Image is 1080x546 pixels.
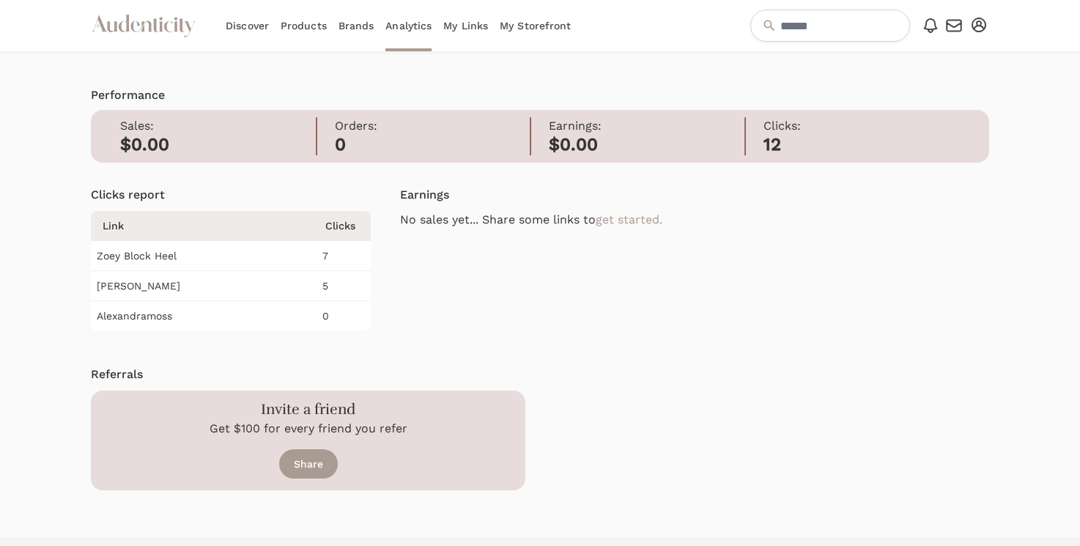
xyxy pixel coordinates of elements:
h4: Clicks report [91,186,371,204]
h2: 12 [763,135,960,155]
p: Clicks: [763,117,960,135]
p: Earnings: [549,117,744,135]
td: 5 [319,271,371,301]
span: translation missing: en.advocates.analytics.show.performance [91,88,165,102]
th: Link [91,211,319,241]
h2: $0.00 [549,135,744,155]
td: 7 [319,241,371,271]
h2: 0 [335,135,530,155]
td: [PERSON_NAME] [91,271,319,301]
p: Sales: [120,117,315,135]
th: Clicks [319,211,371,241]
h2: $0.00 [120,135,315,155]
a: get started. [596,213,662,226]
p: No sales yet... Share some links to [400,211,989,229]
h4: Referrals [91,366,525,383]
a: Share [279,449,338,479]
h4: Earnings [400,186,989,204]
h3: Invite a friend [261,399,355,420]
td: Alexandramoss [91,301,319,331]
td: Zoey Block Heel [91,241,319,271]
p: Get $100 for every friend you refer [210,420,407,438]
td: 0 [319,301,371,331]
p: Orders: [335,117,530,135]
